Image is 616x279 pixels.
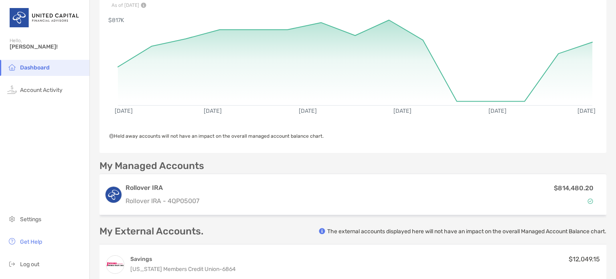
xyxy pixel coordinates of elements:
[299,108,317,114] text: [DATE]
[204,108,222,114] text: [DATE]
[130,266,222,273] span: [US_STATE] Members Credit Union -
[115,108,133,114] text: [DATE]
[393,108,411,114] text: [DATE]
[327,228,606,235] p: The external accounts displayed here will not have an impact on the overall Managed Account Balan...
[20,261,39,268] span: Log out
[20,238,42,245] span: Get Help
[7,236,17,246] img: get-help icon
[99,226,203,236] p: My External Accounts.
[141,2,146,8] img: Performance Info
[106,256,124,273] img: MEMBERSHIP SAVINGS
[130,255,236,263] h4: Savings
[7,85,17,94] img: activity icon
[20,87,63,94] span: Account Activity
[7,259,17,269] img: logout icon
[126,196,443,206] p: Rollover IRA - 4QP05007
[10,43,85,50] span: [PERSON_NAME]!
[577,108,596,114] text: [DATE]
[105,187,122,203] img: logo account
[588,198,593,204] img: Account Status icon
[20,64,50,71] span: Dashboard
[126,183,443,193] h3: Rollover IRA
[109,133,324,139] span: Held away accounts will not have an impact on the overall managed account balance chart.
[7,62,17,72] img: household icon
[319,228,325,234] img: info
[10,3,80,32] img: United Capital Logo
[554,183,594,193] p: $814,480.20
[222,266,236,273] span: 6864
[20,216,41,223] span: Settings
[7,214,17,224] img: settings icon
[99,161,204,171] p: My Managed Accounts
[111,2,191,8] p: As of [DATE]
[108,17,124,24] text: $817K
[488,108,507,114] text: [DATE]
[569,255,600,263] span: $12,049.15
